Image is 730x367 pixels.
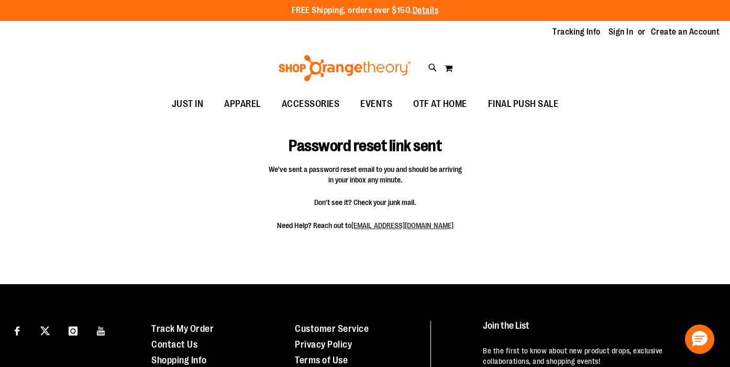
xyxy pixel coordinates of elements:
[282,92,340,116] span: ACCESSORIES
[295,323,369,334] a: Customer Service
[413,92,467,116] span: OTF AT HOME
[609,26,634,38] a: Sign In
[64,321,82,339] a: Visit our Instagram page
[36,321,54,339] a: Visit our X page
[292,5,439,17] p: FREE Shipping, orders over $150.
[295,355,348,365] a: Terms of Use
[92,321,110,339] a: Visit our Youtube page
[295,339,352,350] a: Privacy Policy
[403,92,478,116] a: OTF AT HOME
[243,122,488,155] h1: Password reset link sent
[214,92,271,116] a: APPAREL
[478,92,569,116] a: FINAL PUSH SALE
[151,323,214,334] a: Track My Order
[360,92,392,116] span: EVENTS
[151,339,197,350] a: Contact Us
[488,92,559,116] span: FINAL PUSH SALE
[161,92,214,116] a: JUST IN
[413,6,439,15] a: Details
[483,321,711,340] h4: Join the List
[483,346,711,366] p: Be the first to know about new product drops, exclusive collaborations, and shopping events!
[151,355,207,365] a: Shopping Info
[224,92,261,116] span: APPAREL
[350,92,403,116] a: EVENTS
[172,92,204,116] span: JUST IN
[268,220,462,231] span: Need Help? Reach out to
[277,55,413,81] img: Shop Orangetheory
[271,92,350,116] a: ACCESSORIES
[351,221,454,230] a: [EMAIL_ADDRESS][DOMAIN_NAME]
[651,26,720,38] a: Create an Account
[8,321,26,339] a: Visit our Facebook page
[685,325,714,354] button: Hello, have a question? Let’s chat.
[268,164,462,185] span: We've sent a password reset email to you and should be arriving in your inbox any minute.
[268,197,462,208] span: Don't see it? Check your junk mail.
[40,326,50,336] img: Twitter
[552,26,601,38] a: Tracking Info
